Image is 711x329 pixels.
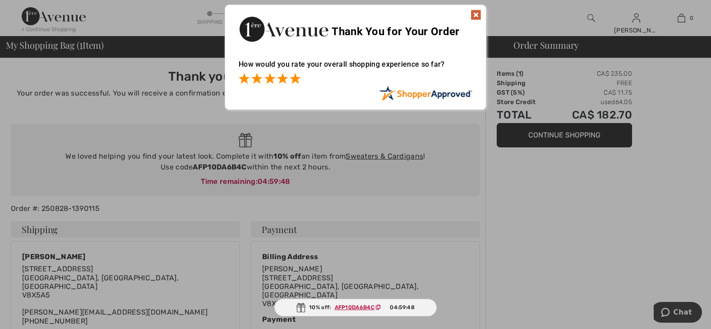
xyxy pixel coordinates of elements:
[390,303,414,311] span: 04:59:48
[296,303,305,312] img: Gift.svg
[335,304,374,311] ins: AFP10DA6B4C
[239,14,329,44] img: Thank You for Your Order
[471,9,481,20] img: x
[239,51,472,86] div: How would you rate your overall shopping experience so far?
[332,25,459,38] span: Thank You for Your Order
[20,6,38,14] span: Chat
[274,299,437,316] div: 10% off:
